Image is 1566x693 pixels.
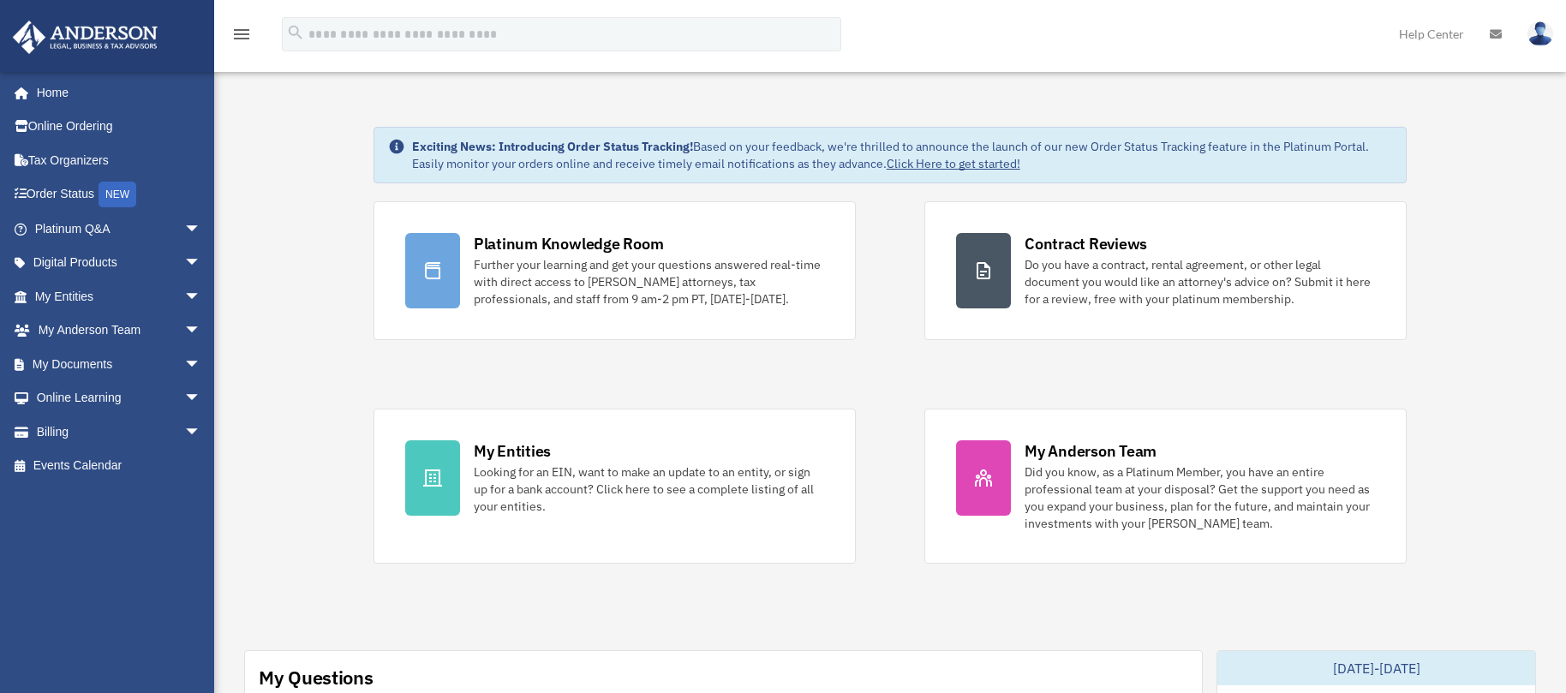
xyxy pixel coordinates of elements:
strong: Exciting News: Introducing Order Status Tracking! [412,139,693,154]
a: My Entities Looking for an EIN, want to make an update to an entity, or sign up for a bank accoun... [374,409,856,564]
span: arrow_drop_down [184,347,218,382]
a: Billingarrow_drop_down [12,415,227,449]
div: Platinum Knowledge Room [474,233,664,254]
a: Contract Reviews Do you have a contract, rental agreement, or other legal document you would like... [924,201,1407,340]
div: Contract Reviews [1025,233,1147,254]
div: My Anderson Team [1025,440,1157,462]
a: Click Here to get started! [887,156,1020,171]
span: arrow_drop_down [184,212,218,247]
div: My Entities [474,440,551,462]
div: [DATE]-[DATE] [1217,651,1535,685]
div: Did you know, as a Platinum Member, you have an entire professional team at your disposal? Get th... [1025,463,1375,532]
a: Online Learningarrow_drop_down [12,381,227,415]
div: NEW [99,182,136,207]
div: Looking for an EIN, want to make an update to an entity, or sign up for a bank account? Click her... [474,463,824,515]
a: Platinum Knowledge Room Further your learning and get your questions answered real-time with dire... [374,201,856,340]
a: My Documentsarrow_drop_down [12,347,227,381]
div: Do you have a contract, rental agreement, or other legal document you would like an attorney's ad... [1025,256,1375,308]
a: Home [12,75,218,110]
a: My Entitiesarrow_drop_down [12,279,227,314]
a: menu [231,30,252,45]
a: My Anderson Teamarrow_drop_down [12,314,227,348]
span: arrow_drop_down [184,279,218,314]
i: search [286,23,305,42]
span: arrow_drop_down [184,381,218,416]
a: Online Ordering [12,110,227,144]
a: Platinum Q&Aarrow_drop_down [12,212,227,246]
div: My Questions [259,665,374,690]
a: Tax Organizers [12,143,227,177]
span: arrow_drop_down [184,246,218,281]
img: User Pic [1527,21,1553,46]
img: Anderson Advisors Platinum Portal [8,21,163,54]
span: arrow_drop_down [184,314,218,349]
a: My Anderson Team Did you know, as a Platinum Member, you have an entire professional team at your... [924,409,1407,564]
div: Further your learning and get your questions answered real-time with direct access to [PERSON_NAM... [474,256,824,308]
span: arrow_drop_down [184,415,218,450]
i: menu [231,24,252,45]
div: Based on your feedback, we're thrilled to announce the launch of our new Order Status Tracking fe... [412,138,1392,172]
a: Order StatusNEW [12,177,227,212]
a: Events Calendar [12,449,227,483]
a: Digital Productsarrow_drop_down [12,246,227,280]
